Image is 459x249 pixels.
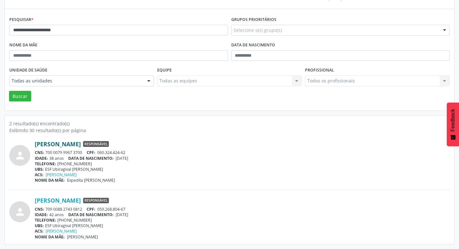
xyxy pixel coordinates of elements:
div: ESF Ubiragival [PERSON_NAME] [35,167,450,172]
span: [DATE] [116,212,128,217]
a: [PERSON_NAME] [46,172,77,177]
button: Feedback - Mostrar pesquisa [447,102,459,146]
span: Feedback [450,109,456,131]
span: IDADE: [35,156,48,161]
span: Responsável [83,141,109,147]
span: 059.268.804-67 [97,206,125,212]
span: Expedita [PERSON_NAME] [67,177,115,183]
label: Pesquisar [9,15,33,25]
span: NOME DA MÃE: [35,177,65,183]
span: TELEFONE: [35,161,56,167]
span: IDADE: [35,212,48,217]
div: 42 anos [35,212,450,217]
span: NOME DA MÃE: [35,234,65,240]
span: ACS: [35,228,43,234]
span: Todas as unidades [12,78,141,84]
div: 38 anos [35,156,450,161]
span: Responsável [83,198,109,204]
span: TELEFONE: [35,217,56,223]
span: [DATE] [116,156,128,161]
span: CPF: [87,150,95,155]
div: 2 resultado(s) encontrado(s) [9,120,450,127]
div: 709 0088 2743 0812 [35,206,450,212]
a: [PERSON_NAME] [46,228,77,234]
span: UBS: [35,223,44,228]
span: CNS: [35,150,44,155]
span: DATA DE NASCIMENTO: [68,212,114,217]
label: Data de nascimento [231,40,275,50]
label: Equipe [157,65,172,75]
i: person [14,150,26,161]
label: Grupos prioritários [231,15,276,25]
div: Exibindo 30 resultado(s) por página [9,127,450,134]
span: UBS: [35,167,44,172]
span: [PERSON_NAME] [67,234,98,240]
a: [PERSON_NAME] [35,140,81,148]
span: 060.324.424-62 [97,150,125,155]
span: CNS: [35,206,44,212]
i: person [14,206,26,218]
label: Nome da mãe [9,40,37,50]
div: 700 0079 9967 3700 [35,150,450,155]
span: DATA DE NASCIMENTO: [68,156,114,161]
label: Profissional [305,65,334,75]
label: Unidade de saúde [9,65,47,75]
button: Buscar [9,91,31,102]
div: [PHONE_NUMBER] [35,217,450,223]
div: [PHONE_NUMBER] [35,161,450,167]
div: ESF Ubiragival [PERSON_NAME] [35,223,450,228]
span: ACS: [35,172,43,177]
span: Selecione o(s) grupo(s) [234,27,282,34]
a: [PERSON_NAME] [35,197,81,204]
span: CPF: [87,206,95,212]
